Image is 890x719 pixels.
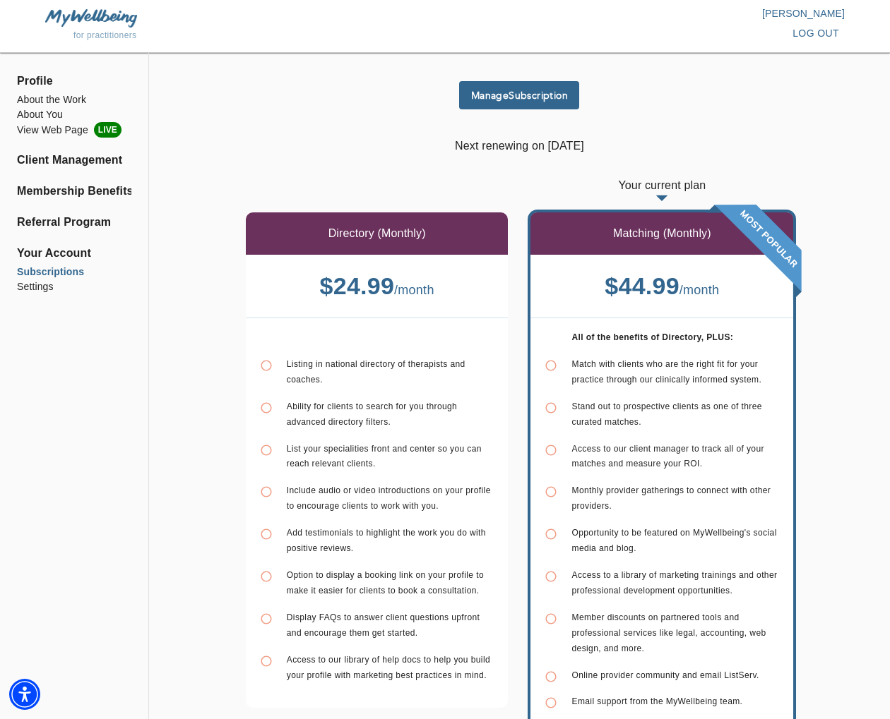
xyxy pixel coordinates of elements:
a: About You [17,107,131,122]
p: Directory (Monthly) [328,225,426,242]
span: log out [793,25,839,42]
p: Next renewing on [DATE] [189,138,850,155]
span: Monthly provider gatherings to connect with other providers. [571,485,771,511]
li: View Web Page [17,122,131,138]
span: Include audio or video introductions on your profile to encourage clients to work with you. [287,485,491,511]
span: Ability for clients to search for you through advanced directory filters. [287,401,457,427]
img: banner [706,205,802,300]
a: Client Management [17,152,131,169]
span: Member discounts on partnered tools and professional services like legal, accounting, web design,... [571,612,766,653]
a: View Web PageLIVE [17,122,131,138]
span: Access to a library of marketing trainings and other professional development opportunities. [571,570,777,596]
p: Matching (Monthly) [613,225,711,242]
span: Manage Subscription [465,89,574,102]
p: Your current plan [530,177,793,212]
button: log out [787,20,845,47]
a: Membership Benefits [17,183,131,200]
a: Settings [17,279,131,294]
span: Display FAQs to answer client questions upfront and encourage them get started. [287,612,480,638]
span: Opportunity to be featured on MyWellbeing's social media and blog. [571,528,776,553]
span: Add testimonials to highlight the work you do with positive reviews. [287,528,486,553]
a: Subscriptions [17,265,131,279]
span: List your specialities front and center so you can reach relevant clients. [287,444,482,469]
span: Access to our client manager to track all of your matches and measure your ROI. [571,444,764,469]
b: $ 44.99 [605,272,680,299]
span: Your Account [17,245,131,262]
button: ManageSubscription [459,81,579,109]
span: Email support from the MyWellbeing team. [571,696,742,706]
span: / month [394,283,434,297]
span: Access to our library of help docs to help you build your profile with marketing best practices i... [287,655,490,680]
p: [PERSON_NAME] [445,6,845,20]
span: Online provider community and email ListServ. [571,670,759,680]
span: Stand out to prospective clients as one of three curated matches. [571,401,761,427]
span: LIVE [94,122,121,138]
b: All of the benefits of Directory, PLUS: [571,332,733,342]
a: Referral Program [17,214,131,231]
span: Match with clients who are the right fit for your practice through our clinically informed system. [571,359,761,385]
b: $ 24.99 [320,272,395,299]
span: / month [680,283,720,297]
span: Listing in national directory of therapists and coaches. [287,359,465,385]
span: Profile [17,73,131,90]
a: About the Work [17,92,131,107]
div: Accessibility Menu [9,679,40,710]
span: for practitioners [73,30,137,40]
img: MyWellbeing [45,9,137,27]
span: Option to display a booking link on your profile to make it easier for clients to book a consulta... [287,570,484,596]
